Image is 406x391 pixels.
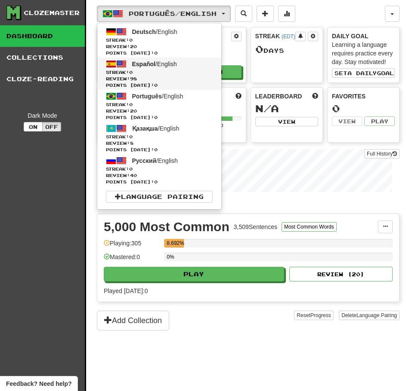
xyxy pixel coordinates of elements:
button: More stats [278,6,295,22]
span: Open feedback widget [6,379,71,388]
span: Points [DATE]: 0 [106,50,213,56]
span: / English [132,28,177,35]
button: Add Collection [97,311,169,330]
span: a daily [347,70,377,76]
button: Review (20) [289,267,393,281]
span: 0 [129,37,133,43]
span: Português [132,93,162,100]
button: Add sentence to collection [257,6,274,22]
div: Learning a language requires practice every day. Stay motivated! [332,40,395,66]
span: 0 [129,134,133,139]
span: Points [DATE]: 0 [106,179,213,185]
a: Қазақша/EnglishStreak:0 Review:8Points [DATE]:0 [97,122,221,154]
span: Deutsch [132,28,156,35]
span: Score more points to level up [236,92,242,101]
a: (EDT) [282,34,295,40]
button: Play [104,267,284,281]
button: Most Common Words [282,222,337,232]
span: Streak: [106,37,213,43]
a: Español/EnglishStreak:0 Review:98Points [DATE]:0 [97,58,221,90]
a: Português/EnglishStreak:0 Review:20Points [DATE]:0 [97,90,221,122]
span: Points [DATE]: 0 [106,147,213,153]
span: Қазақша [132,125,158,132]
button: Seta dailygoal [332,68,395,78]
button: On [24,122,43,131]
span: Русский [132,157,157,164]
span: Review: 8 [106,140,213,147]
span: Streak: [106,166,213,172]
span: Español [132,61,155,67]
span: Review: 20 [106,43,213,50]
button: Off [42,122,61,131]
a: Русский/EnglishStreak:0 Review:40Points [DATE]:0 [97,154,221,186]
button: Português/English [97,6,231,22]
div: Streak [255,32,295,40]
div: Clozemaster [24,9,80,17]
span: Streak: [106,134,213,140]
span: Review: 40 [106,172,213,179]
div: Dark Mode [6,111,78,120]
button: View [255,117,318,126]
span: Points [DATE]: 0 [106,82,213,89]
span: This week in points, UTC [312,92,318,101]
span: Review: 98 [106,76,213,82]
div: 5,000 Most Common [104,220,229,233]
button: View [332,116,363,126]
div: 0 [332,103,395,114]
span: 0 [129,102,133,107]
a: Language Pairing [106,191,213,203]
a: Full History [364,149,400,159]
div: Mastered: 0 [104,253,160,267]
span: Review: 20 [106,108,213,114]
span: 0 [129,70,133,75]
span: Streak: [106,101,213,108]
button: Play [364,116,395,126]
div: Daily Goal [332,32,395,40]
span: Language Pairing [356,312,397,318]
span: 0 [129,166,133,171]
p: In Progress [97,201,400,209]
div: Day s [255,44,318,55]
a: Deutsch/EnglishStreak:0 Review:20Points [DATE]:0 [97,25,221,58]
span: / English [132,61,177,67]
span: N/A [255,102,279,114]
div: 8.692% [167,239,184,247]
div: Favorites [332,92,395,101]
span: Points [DATE]: 0 [106,114,213,121]
span: Português / English [129,10,217,17]
span: / English [132,93,183,100]
div: Playing: 305 [104,239,160,253]
span: 0 [255,43,263,55]
span: Leaderboard [255,92,302,101]
span: / English [132,157,178,164]
span: / English [132,125,180,132]
div: 3,509 Sentences [234,223,277,231]
span: Progress [310,312,331,318]
span: Played [DATE]: 0 [104,287,148,294]
span: Streak: [106,69,213,76]
button: DeleteLanguage Pairing [339,311,400,320]
button: ResetProgress [294,311,333,320]
button: Search sentences [235,6,252,22]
